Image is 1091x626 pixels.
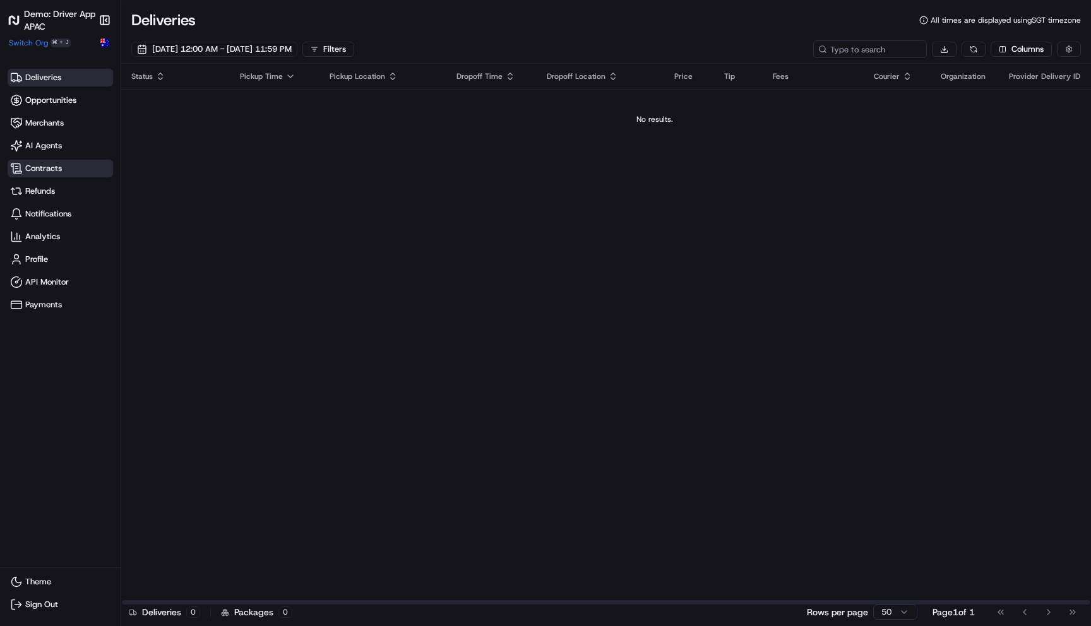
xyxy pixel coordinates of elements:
[8,273,113,291] a: API Monitor
[8,137,113,155] a: AI Agents
[221,606,292,618] div: Packages
[25,72,61,83] span: Deliveries
[724,71,753,81] div: Tip
[131,10,196,30] h1: Deliveries
[773,71,854,81] div: Fees
[456,71,503,81] span: Dropoff Time
[302,42,354,57] button: Filters
[8,296,113,314] a: Payments
[152,44,292,55] span: [DATE] 12:00 AM - [DATE] 11:59 PM
[8,69,113,86] a: Deliveries
[9,38,48,48] span: Switch Org
[8,228,113,245] a: Analytics
[25,140,62,151] span: AI Agents
[25,276,69,288] span: API Monitor
[547,71,605,81] span: Dropoff Location
[25,299,62,310] span: Payments
[25,576,51,588] span: Theme
[962,42,986,57] button: Refresh
[186,606,200,618] div: 0
[941,71,989,81] div: Organization
[8,205,113,223] a: Notifications
[874,71,900,81] span: Courier
[25,95,76,106] span: Opportunities
[131,42,297,57] button: [DATE] 12:00 AM - [DATE] 11:59 PM
[8,92,113,109] a: Opportunities
[129,606,200,618] div: Deliveries
[100,38,109,47] img: Flag of au
[813,40,927,58] input: Type to search
[24,8,95,33] h1: Demo: Driver App APAC
[25,186,55,197] span: Refunds
[25,254,48,265] span: Profile
[9,38,71,48] button: Switch Org⌘+J
[25,117,64,129] span: Merchants
[807,606,868,618] p: Rows per page
[25,163,62,174] span: Contracts
[8,573,113,591] button: Theme
[991,42,1052,57] button: Columns
[933,606,975,618] div: Page 1 of 1
[323,44,346,55] div: Filters
[25,599,58,610] span: Sign Out
[25,231,60,242] span: Analytics
[8,182,113,200] a: Refunds
[1011,44,1044,55] span: Columns
[674,71,703,81] div: Price
[240,71,283,81] span: Pickup Time
[25,208,71,220] span: Notifications
[330,71,385,81] span: Pickup Location
[8,8,95,33] a: Demo: Driver App APAC
[8,596,113,613] button: Sign Out
[931,15,1081,25] span: All times are displayed using SGT timezone
[278,606,292,618] div: 0
[8,114,113,132] a: Merchants
[8,251,113,268] a: Profile
[1009,71,1080,81] div: Provider Delivery ID
[8,160,113,177] a: Contracts
[131,71,153,81] span: Status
